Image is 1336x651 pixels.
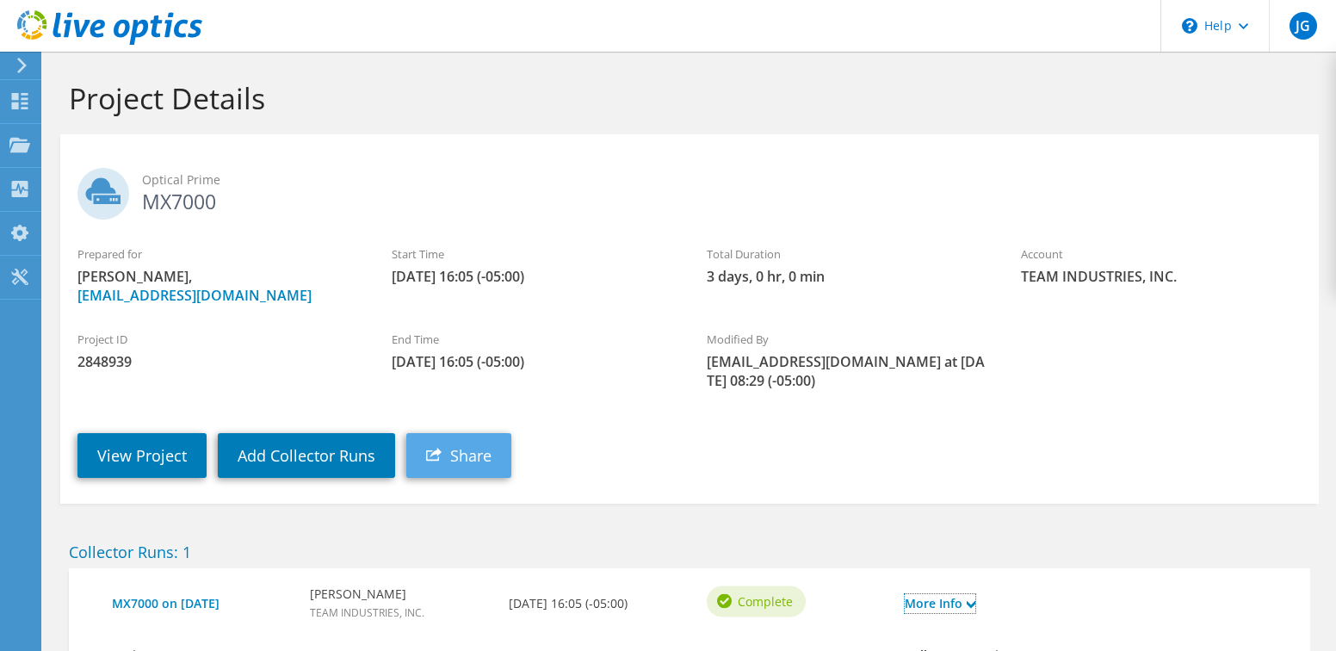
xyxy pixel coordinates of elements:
[77,245,357,263] label: Prepared for
[392,352,671,371] span: [DATE] 16:05 (-05:00)
[392,245,671,263] label: Start Time
[218,433,395,478] a: Add Collector Runs
[77,267,357,305] span: [PERSON_NAME],
[1021,245,1301,263] label: Account
[77,286,312,305] a: [EMAIL_ADDRESS][DOMAIN_NAME]
[392,331,671,348] label: End Time
[77,168,1302,211] h2: MX7000
[392,267,671,286] span: [DATE] 16:05 (-05:00)
[112,594,293,613] a: MX7000 on [DATE]
[77,331,357,348] label: Project ID
[707,267,987,286] span: 3 days, 0 hr, 0 min
[1290,12,1317,40] span: JG
[738,592,793,611] span: Complete
[142,170,1302,189] span: Optical Prime
[1182,18,1197,34] svg: \n
[1021,267,1301,286] span: TEAM INDUSTRIES, INC.
[905,594,975,613] a: More Info
[69,542,1310,561] h2: Collector Runs: 1
[707,352,987,390] span: [EMAIL_ADDRESS][DOMAIN_NAME] at [DATE] 08:29 (-05:00)
[77,433,207,478] a: View Project
[69,80,1302,116] h1: Project Details
[77,352,357,371] span: 2848939
[509,594,628,613] b: [DATE] 16:05 (-05:00)
[310,585,424,604] b: [PERSON_NAME]
[707,331,987,348] label: Modified By
[707,245,987,263] label: Total Duration
[406,433,511,478] a: Share
[310,605,424,620] span: TEAM INDUSTRIES, INC.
